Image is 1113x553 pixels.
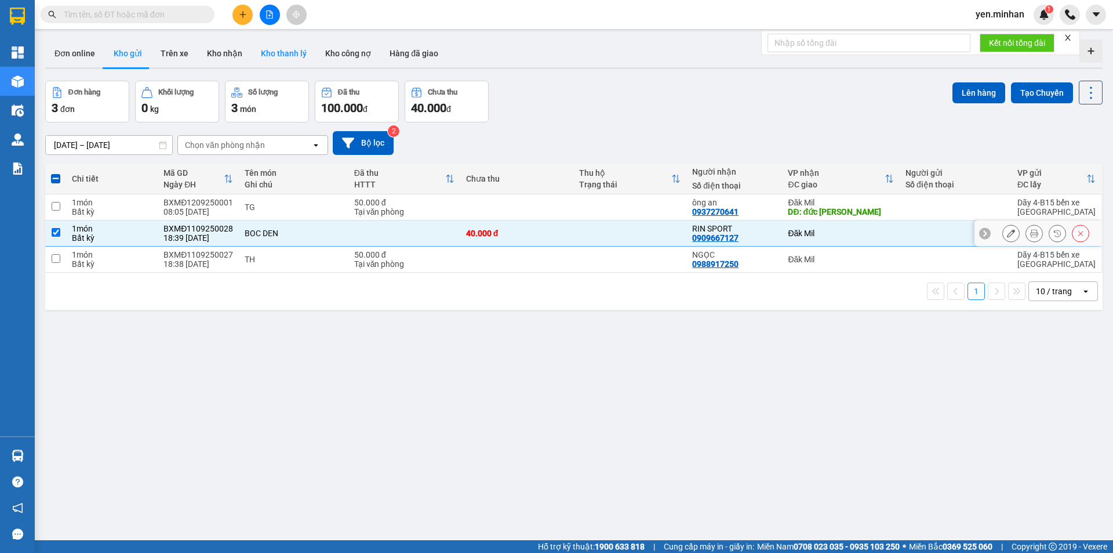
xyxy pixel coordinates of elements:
button: Lên hàng [952,82,1005,103]
span: Cung cấp máy in - giấy in: [664,540,754,553]
div: RIN SPORT [692,224,776,233]
div: 0937270641 [692,207,739,216]
button: Số lượng3món [225,81,309,122]
div: BXMĐ1109250028 [163,224,233,233]
span: Miền Nam [757,540,900,553]
button: 1 [967,283,985,300]
span: 1 [1047,5,1051,13]
div: Đăk Mil [788,255,893,264]
svg: open [1081,287,1090,296]
span: search [48,10,56,19]
div: Số điện thoại [692,181,776,190]
div: Số điện thoại [905,180,1006,189]
span: đơn [60,104,75,114]
sup: 2 [388,125,399,137]
span: Miền Bắc [909,540,992,553]
div: 50.000 đ [354,250,454,259]
button: Đơn hàng3đơn [45,81,129,122]
button: Bộ lọc [333,131,394,155]
div: HTTT [354,180,445,189]
span: file-add [265,10,274,19]
div: Tại văn phòng [354,259,454,269]
button: Đơn online [45,39,104,67]
div: Chưa thu [428,88,457,96]
span: món [240,104,256,114]
span: plus [239,10,247,19]
img: warehouse-icon [12,104,24,117]
div: Đăk Mil [788,229,893,238]
div: 1 món [72,198,152,207]
div: Bất kỳ [72,259,152,269]
img: warehouse-icon [12,75,24,88]
input: Tìm tên, số ĐT hoặc mã đơn [64,8,201,21]
span: aim [292,10,300,19]
div: ĐC giao [788,180,884,189]
div: NGỌC [692,250,776,259]
span: Kết nối tổng đài [989,37,1045,49]
th: Toggle SortBy [1012,164,1101,194]
strong: 1900 633 818 [595,542,645,551]
div: Ngày ĐH [163,180,224,189]
button: plus [232,5,253,25]
img: dashboard-icon [12,46,24,59]
div: Tên món [245,168,342,178]
div: 0909667127 [692,233,739,243]
div: VP gửi [1017,168,1086,178]
button: file-add [260,5,280,25]
span: đ [363,104,368,114]
span: 3 [52,101,58,115]
div: Sửa đơn hàng [1002,225,1020,242]
div: 0988917250 [692,259,739,269]
div: BOC DEN [245,229,342,238]
div: 18:39 [DATE] [163,233,233,243]
div: 08:05 [DATE] [163,207,233,216]
div: Chi tiết [72,174,152,183]
span: message [12,529,23,540]
span: 100.000 [321,101,363,115]
sup: 1 [1045,5,1053,13]
div: 1 món [72,250,152,259]
div: Dãy 4-B15 bến xe [GEOGRAPHIC_DATA] [1017,198,1096,216]
div: Bất kỳ [72,233,152,243]
button: Trên xe [151,39,198,67]
th: Toggle SortBy [158,164,239,194]
div: Tại văn phòng [354,207,454,216]
svg: open [311,140,321,150]
div: ĐC lấy [1017,180,1086,189]
div: BXMĐ1109250027 [163,250,233,259]
span: caret-down [1091,9,1101,20]
div: Chưa thu [466,174,568,183]
button: aim [286,5,307,25]
button: Kho gửi [104,39,151,67]
div: ông an [692,198,776,207]
button: Kho thanh lý [252,39,316,67]
div: Thu hộ [579,168,671,178]
div: VP nhận [788,168,884,178]
span: Hỗ trợ kỹ thuật: [538,540,645,553]
div: Đã thu [354,168,445,178]
div: Đăk Mil [788,198,893,207]
div: Người nhận [692,167,776,176]
th: Toggle SortBy [573,164,686,194]
span: notification [12,503,23,514]
button: Kho công nợ [316,39,380,67]
div: Tạo kho hàng mới [1079,39,1103,63]
div: 50.000 đ [354,198,454,207]
button: Khối lượng0kg [135,81,219,122]
span: | [653,540,655,553]
button: Hàng đã giao [380,39,448,67]
span: copyright [1049,543,1057,551]
img: phone-icon [1065,9,1075,20]
strong: 0708 023 035 - 0935 103 250 [794,542,900,551]
button: Chưa thu40.000đ [405,81,489,122]
button: Kết nối tổng đài [980,34,1054,52]
input: Nhập số tổng đài [768,34,970,52]
div: Người gửi [905,168,1006,178]
div: Trạng thái [579,180,671,189]
span: đ [446,104,451,114]
button: Tạo Chuyến [1011,82,1073,103]
strong: 0369 525 060 [943,542,992,551]
span: 40.000 [411,101,446,115]
button: Đã thu100.000đ [315,81,399,122]
div: Số lượng [248,88,278,96]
